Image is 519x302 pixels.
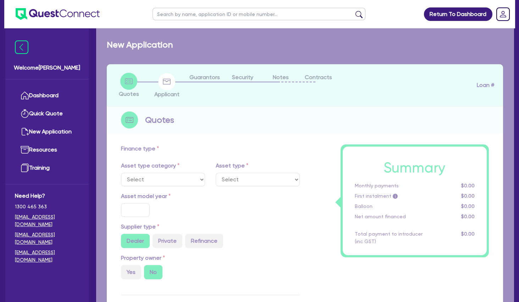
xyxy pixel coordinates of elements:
[14,64,80,72] span: Welcome [PERSON_NAME]
[15,213,79,228] a: [EMAIL_ADDRESS][DOMAIN_NAME]
[15,203,79,210] span: 1300 465 363
[21,164,29,172] img: training
[15,192,79,200] span: Need Help?
[16,8,100,20] img: quest-connect-logo-blue
[424,7,492,21] a: Return To Dashboard
[494,5,512,23] a: Dropdown toggle
[21,127,29,136] img: new-application
[15,105,79,123] a: Quick Quote
[15,231,79,246] a: [EMAIL_ADDRESS][DOMAIN_NAME]
[21,109,29,118] img: quick-quote
[15,87,79,105] a: Dashboard
[21,145,29,154] img: resources
[153,8,365,20] input: Search by name, application ID or mobile number...
[15,249,79,264] a: [EMAIL_ADDRESS][DOMAIN_NAME]
[15,123,79,141] a: New Application
[15,40,28,54] img: icon-menu-close
[15,141,79,159] a: Resources
[15,159,79,177] a: Training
